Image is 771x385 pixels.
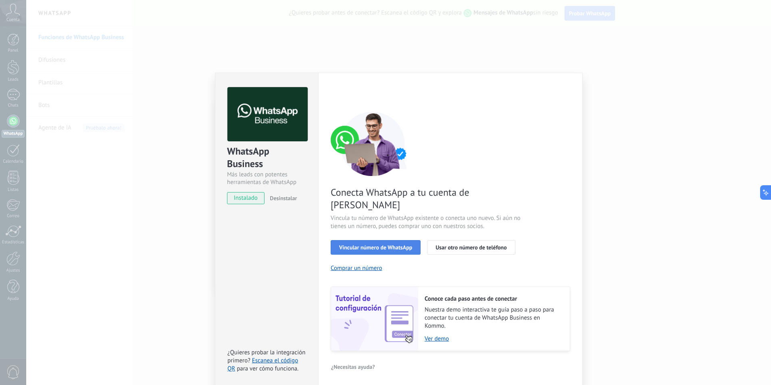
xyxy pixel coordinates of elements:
span: Usar otro número de teléfono [436,245,506,250]
span: ¿Quieres probar la integración primero? [227,349,306,364]
a: Escanea el código QR [227,357,298,372]
button: ¿Necesitas ayuda? [331,361,375,373]
button: Vincular número de WhatsApp [331,240,421,255]
span: Vincular número de WhatsApp [339,245,412,250]
div: WhatsApp Business [227,145,306,171]
button: Comprar un número [331,264,382,272]
span: instalado [227,192,264,204]
span: ¿Necesitas ayuda? [331,364,375,370]
a: Ver demo [425,335,562,343]
img: connect number [331,111,415,176]
h2: Conoce cada paso antes de conectar [425,295,562,303]
button: Desinstalar [267,192,297,204]
button: Usar otro número de teléfono [427,240,515,255]
div: Más leads con potentes herramientas de WhatsApp [227,171,306,186]
span: para ver cómo funciona. [237,365,298,372]
span: Conecta WhatsApp a tu cuenta de [PERSON_NAME] [331,186,523,211]
span: Desinstalar [270,195,297,202]
span: Nuestra demo interactiva te guía paso a paso para conectar tu cuenta de WhatsApp Business en Kommo. [425,306,562,330]
img: logo_main.png [227,87,308,142]
span: Vincula tu número de WhatsApp existente o conecta uno nuevo. Si aún no tienes un número, puedes c... [331,214,523,230]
